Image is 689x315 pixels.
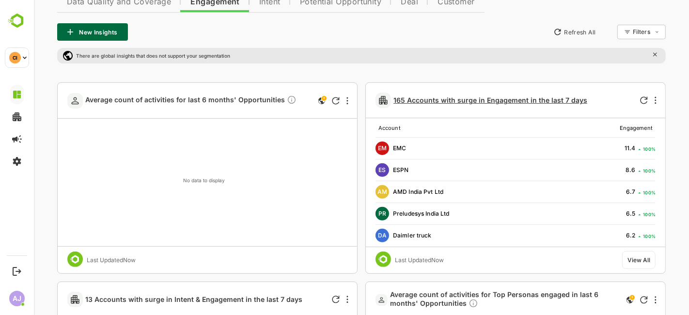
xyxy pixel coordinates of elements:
[609,146,622,152] div: 100 %
[342,185,517,199] div: AMD India Pvt Ltd
[10,265,23,278] button: Logout
[313,97,314,105] div: More
[609,212,622,217] div: 100 %
[515,24,566,40] button: Refresh All
[359,188,409,195] a: AMD India Pvt Ltd
[342,119,521,138] th: Account
[361,256,410,264] div: Last Updated Now
[342,142,355,155] div: EM
[609,168,622,173] div: 100 %
[598,23,632,41] div: Filters
[359,210,416,217] a: Preludesys India Ltd
[342,142,517,155] div: EMC
[5,12,30,30] img: BambooboxLogoMark.f1c84d78b4c51b1a7b5f700c9845e183.svg
[298,296,306,303] div: Refresh
[342,163,517,177] div: ESPN
[9,52,21,63] div: CI
[591,144,603,152] div: 11.4
[298,97,306,105] div: Refresh
[342,229,517,242] div: Daimler truck
[149,177,191,184] text: No data to display
[356,290,586,310] span: Average count of activities for Top Personas engaged in last 6 months' Opportunities
[521,119,622,137] th: Engagement
[51,295,268,303] span: 13 Accounts with surge in Intent & Engagement in the last 7 days
[592,232,602,239] div: 6.2
[590,294,602,306] div: This card does not support filter and segments
[599,28,616,35] div: Filters
[359,144,372,152] a: EMC
[592,188,602,195] div: 6.7
[621,296,623,304] div: More
[342,207,517,220] div: Preludesys India Ltd
[342,119,622,246] table: customized table
[609,190,622,195] div: 100 %
[359,232,398,239] a: Daimler truck
[51,295,272,303] a: 13 Accounts with surge in Intent & Engagement in the last 7 days
[342,207,355,220] div: PR
[592,210,602,217] div: 6.5
[606,96,614,104] div: Refresh
[359,166,375,173] a: ESPN
[23,23,94,41] button: New Insights
[313,296,314,303] div: More
[342,185,355,199] div: AM
[621,96,623,104] div: More
[594,256,616,264] a: View All
[609,234,622,239] div: 100 %
[9,291,25,306] div: AJ
[253,95,263,106] div: Opportunities from the last 6 months showed the following engagements on an average.
[282,95,294,107] div: This card does not support filter and segments
[592,166,602,173] div: 8.6
[360,96,553,104] span: 165 Accounts with surge in Engagement in the last 7 days
[42,53,196,59] p: There are global insights that does not support your segmentation
[360,96,557,104] a: 165 Accounts with surge in Engagement in the last 7 days
[53,256,102,264] div: Last Updated Now
[606,296,614,304] div: Refresh
[342,229,355,242] div: DA
[51,95,263,106] span: Average count of activities for last 6 months' Opportunities
[342,163,355,177] div: ES
[435,299,444,310] div: Top Personas of Opportunities from the last 6 months showed the following engagements on an average.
